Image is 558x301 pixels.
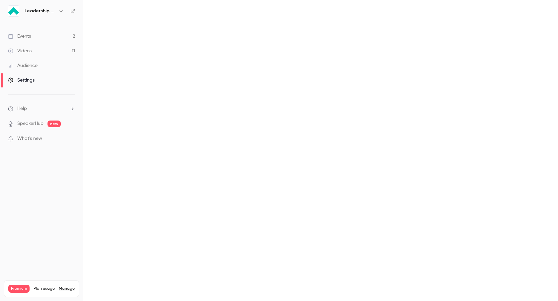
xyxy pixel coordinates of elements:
[8,285,30,293] span: Premium
[8,6,19,16] img: Leadership Strategies - 2025 Webinars
[8,77,35,84] div: Settings
[59,286,75,291] a: Manage
[25,8,56,14] h6: Leadership Strategies - 2025 Webinars
[17,105,27,112] span: Help
[17,135,42,142] span: What's new
[8,48,32,54] div: Videos
[8,62,38,69] div: Audience
[47,121,61,127] span: new
[34,286,55,291] span: Plan usage
[8,33,31,40] div: Events
[17,120,44,127] a: SpeakerHub
[8,105,75,112] li: help-dropdown-opener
